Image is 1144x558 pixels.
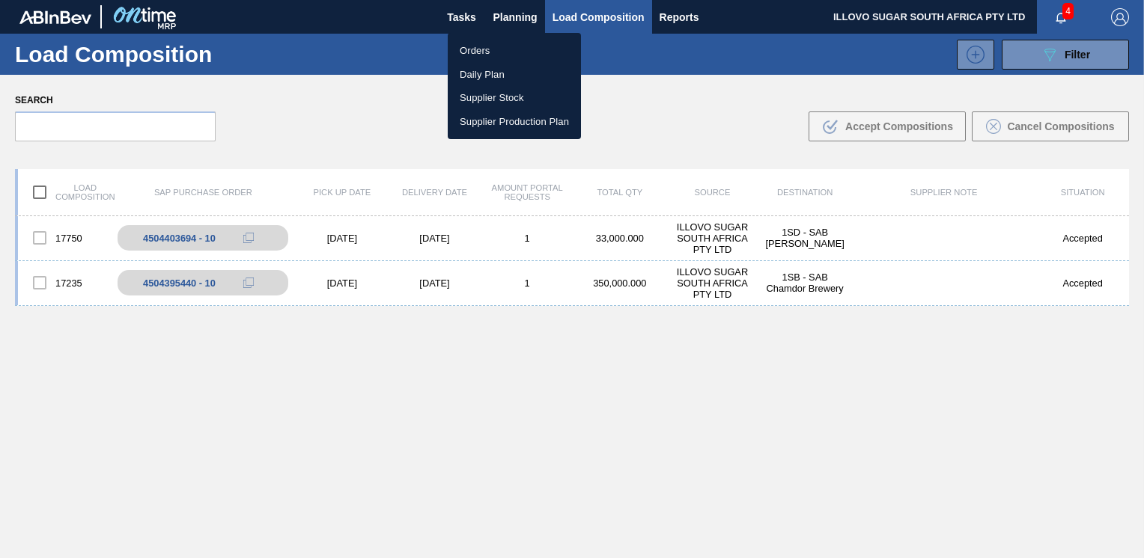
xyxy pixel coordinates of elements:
a: Supplier Stock [448,86,581,110]
a: Daily Plan [448,63,581,87]
a: Supplier Production Plan [448,110,581,134]
a: Orders [448,39,581,63]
